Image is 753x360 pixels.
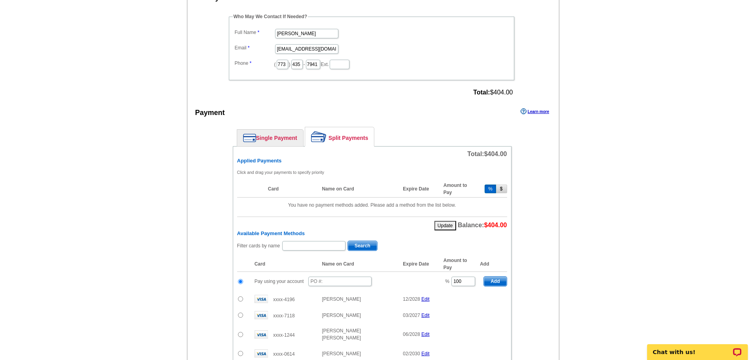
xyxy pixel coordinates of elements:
[485,185,496,193] button: %
[237,158,507,164] h6: Applied Payments
[237,230,507,237] h6: Available Payment Methods
[264,181,318,198] th: Card
[273,297,295,302] span: xxxx-4196
[255,295,268,303] img: visa.gif
[521,108,549,115] a: Learn more
[484,151,507,157] span: $404.00
[255,311,268,319] img: visa.gif
[403,296,420,302] span: 12/2028
[233,58,510,70] dd: ( ) - Ext.
[243,134,256,142] img: single-payment.png
[484,222,507,228] span: $404.00
[440,256,480,272] th: Amount to Pay
[483,276,507,286] button: Add
[255,279,304,284] span: Pay using your account
[308,277,372,286] input: PO #:
[473,89,513,96] span: $404.00
[467,151,507,157] span: Total:
[399,256,439,272] th: Expire Date
[235,60,274,67] label: Phone
[233,13,308,20] legend: Who May We Contact If Needed?
[305,127,374,146] a: Split Payments
[322,296,361,302] span: [PERSON_NAME]
[311,131,326,142] img: split-payment.png
[237,130,303,146] a: Single Payment
[434,221,456,230] button: Update
[235,44,274,51] label: Email
[399,181,439,198] th: Expire Date
[403,351,420,356] span: 02/2030
[237,242,280,249] label: Filter cards by name
[496,185,507,193] button: $
[403,313,420,318] span: 03/2027
[318,256,399,272] th: Name on Card
[322,313,361,318] span: [PERSON_NAME]
[273,313,295,319] span: xxxx-7118
[421,313,430,318] a: Edit
[237,169,507,176] p: Click and drag your payments to specify priority
[421,351,430,356] a: Edit
[403,332,420,337] span: 06/2028
[347,241,377,251] button: Search
[445,279,449,284] span: %
[322,351,361,356] span: [PERSON_NAME]
[237,197,507,213] td: You have no payment methods added. Please add a method from the list below.
[273,351,295,357] span: xxxx-0614
[458,222,507,228] span: Balance:
[484,277,506,286] span: Add
[322,328,361,341] span: [PERSON_NAME] [PERSON_NAME]
[318,181,399,198] th: Name on Card
[642,335,753,360] iframe: LiveChat chat widget
[480,256,507,272] th: Add
[251,256,318,272] th: Card
[195,107,225,118] div: Payment
[473,89,490,96] strong: Total:
[235,29,274,36] label: Full Name
[421,296,430,302] a: Edit
[273,332,295,338] span: xxxx-1244
[440,181,480,198] th: Amount to Pay
[421,332,430,337] a: Edit
[348,241,377,251] span: Search
[255,349,268,358] img: visa.gif
[255,330,268,339] img: visa.gif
